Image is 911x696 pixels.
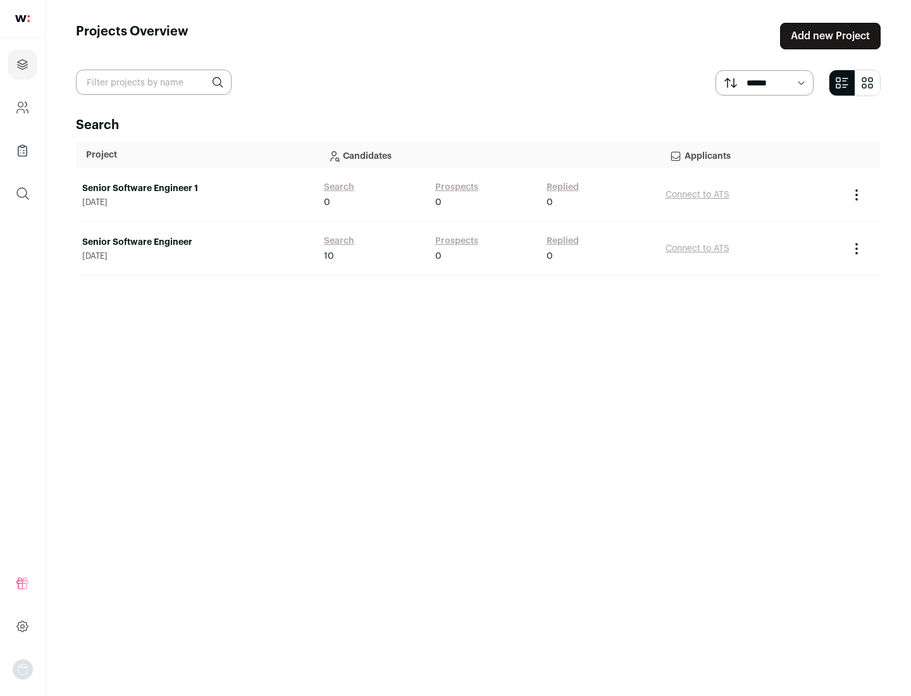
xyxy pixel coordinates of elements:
[324,250,334,263] span: 10
[435,250,442,263] span: 0
[76,116,881,134] h2: Search
[8,49,37,80] a: Projects
[547,235,579,247] a: Replied
[669,142,833,168] p: Applicants
[324,196,330,209] span: 0
[780,23,881,49] a: Add new Project
[328,142,649,168] p: Candidates
[76,23,189,49] h1: Projects Overview
[13,659,33,680] img: nopic.png
[76,70,232,95] input: Filter projects by name
[324,181,354,194] a: Search
[82,236,311,249] a: Senior Software Engineer
[8,92,37,123] a: Company and ATS Settings
[15,15,30,22] img: wellfound-shorthand-0d5821cbd27db2630d0214b213865d53afaa358527fdda9d0ea32b1df1b89c2c.svg
[13,659,33,680] button: Open dropdown
[86,149,307,161] p: Project
[547,181,579,194] a: Replied
[82,197,311,208] span: [DATE]
[8,135,37,166] a: Company Lists
[666,190,729,199] a: Connect to ATS
[547,196,553,209] span: 0
[82,182,311,195] a: Senior Software Engineer 1
[666,244,729,253] a: Connect to ATS
[435,235,478,247] a: Prospects
[82,251,311,261] span: [DATE]
[435,196,442,209] span: 0
[435,181,478,194] a: Prospects
[849,187,864,202] button: Project Actions
[324,235,354,247] a: Search
[849,241,864,256] button: Project Actions
[547,250,553,263] span: 0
